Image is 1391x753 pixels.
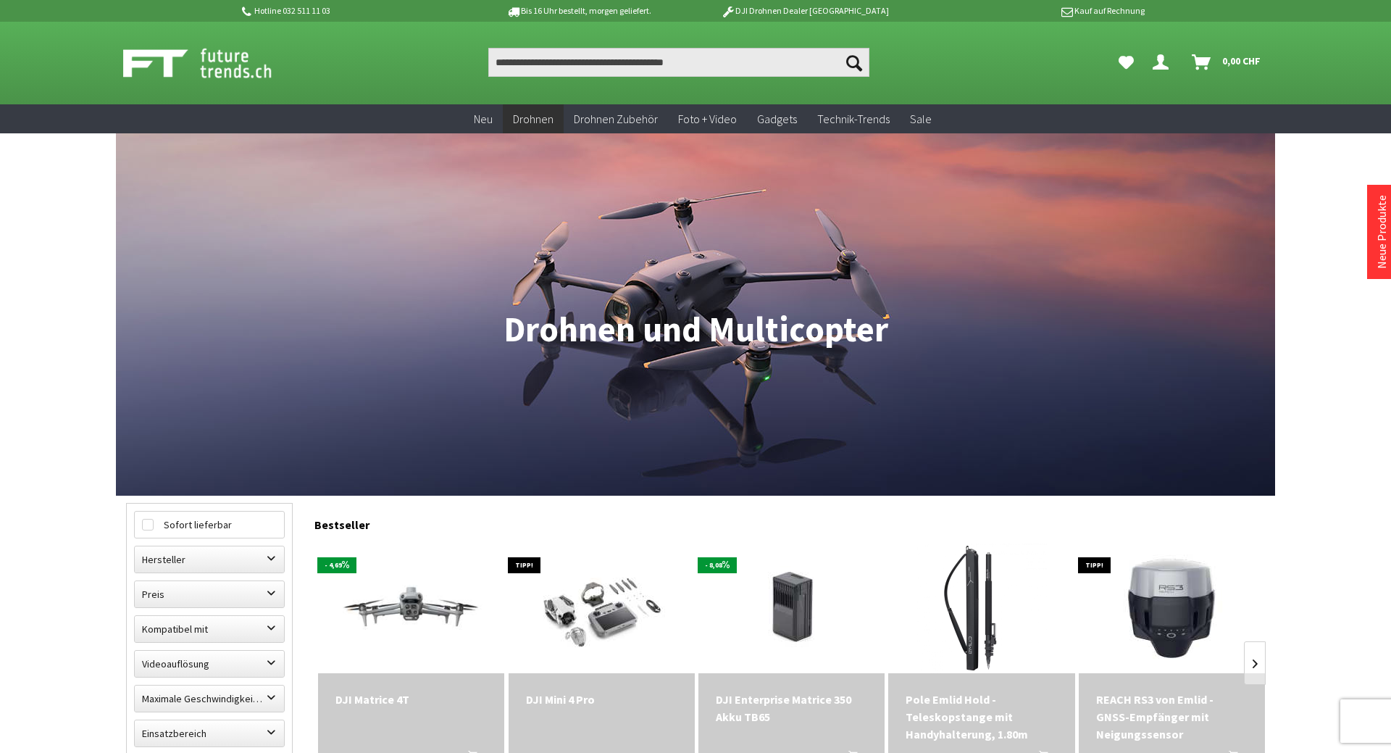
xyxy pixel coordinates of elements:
[564,104,668,134] a: Drohnen Zubehör
[239,2,465,20] p: Hotline 032 511 11 03
[135,581,284,607] label: Preis
[126,312,1265,348] h1: Drohnen und Multicopter
[318,555,504,660] img: DJI Matrice 4T
[916,543,1047,673] img: Pole Emlid Hold - Teleskopstange mit Handyhalterung, 1.80m
[465,2,691,20] p: Bis 16 Uhr bestellt, morgen geliefert.
[807,104,900,134] a: Technik-Trends
[1186,48,1268,77] a: Warenkorb
[692,2,918,20] p: DJI Drohnen Dealer [GEOGRAPHIC_DATA]
[574,112,658,126] span: Drohnen Zubehör
[678,112,737,126] span: Foto + Video
[464,104,503,134] a: Neu
[335,691,487,708] div: DJI Matrice 4T
[520,543,683,673] img: DJI Mini 4 Pro
[1096,691,1248,743] a: REACH RS3 von Emlid - GNSS-Empfänger mit Neigungssensor 2.339,00 CHF In den Warenkorb
[910,112,932,126] span: Sale
[123,45,304,81] img: Shop Futuretrends - zur Startseite wechseln
[135,616,284,642] label: Kompatibel mit
[135,686,284,712] label: Maximale Geschwindigkeit in km/h
[1111,48,1141,77] a: Meine Favoriten
[135,546,284,573] label: Hersteller
[747,104,807,134] a: Gadgets
[1147,48,1180,77] a: Dein Konto
[900,104,942,134] a: Sale
[716,691,867,725] div: DJI Enterprise Matrice 350 Akku TB65
[314,503,1265,539] div: Bestseller
[135,651,284,677] label: Videoauflösung
[906,691,1057,743] div: Pole Emlid Hold - Teleskopstange mit Handyhalterung, 1.80m
[918,2,1144,20] p: Kauf auf Rechnung
[839,48,869,77] button: Suchen
[1374,195,1389,269] a: Neue Produkte
[335,691,487,708] a: DJI Matrice 4T 6.090,00 CHF In den Warenkorb
[135,512,284,538] label: Sofort lieferbar
[513,112,554,126] span: Drohnen
[1096,691,1248,743] div: REACH RS3 von Emlid - GNSS-Empfänger mit Neigungssensor
[488,48,869,77] input: Produkt, Marke, Kategorie, EAN, Artikelnummer…
[526,691,677,708] a: DJI Mini 4 Pro 669,00 CHF
[1222,49,1261,72] span: 0,00 CHF
[135,720,284,746] label: Einsatzbereich
[1106,543,1237,673] img: REACH RS3 von Emlid - GNSS-Empfänger mit Neigungssensor
[503,104,564,134] a: Drohnen
[906,691,1057,743] a: Pole Emlid Hold - Teleskopstange mit Handyhalterung, 1.80m 359,90 CHF In den Warenkorb
[526,691,677,708] div: DJI Mini 4 Pro
[668,104,747,134] a: Foto + Video
[710,543,873,673] img: DJI Enterprise Matrice 350 Akku TB65
[817,112,890,126] span: Technik-Trends
[757,112,797,126] span: Gadgets
[716,691,867,725] a: DJI Enterprise Matrice 350 Akku TB65 859,00 CHF In den Warenkorb
[474,112,493,126] span: Neu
